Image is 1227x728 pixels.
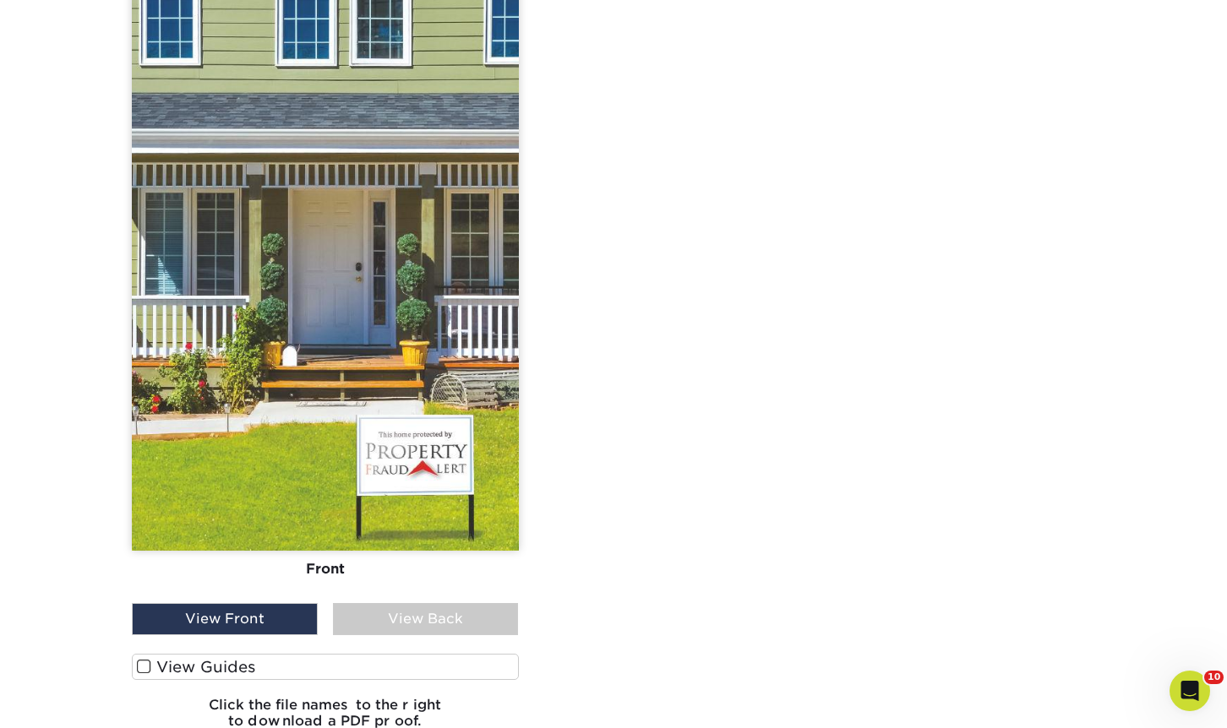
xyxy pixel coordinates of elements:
span: 10 [1204,671,1224,684]
div: Front [132,551,519,588]
div: View Front [132,603,318,635]
div: View Back [333,603,519,635]
label: View Guides [132,654,519,680]
iframe: Intercom live chat [1170,671,1210,711]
